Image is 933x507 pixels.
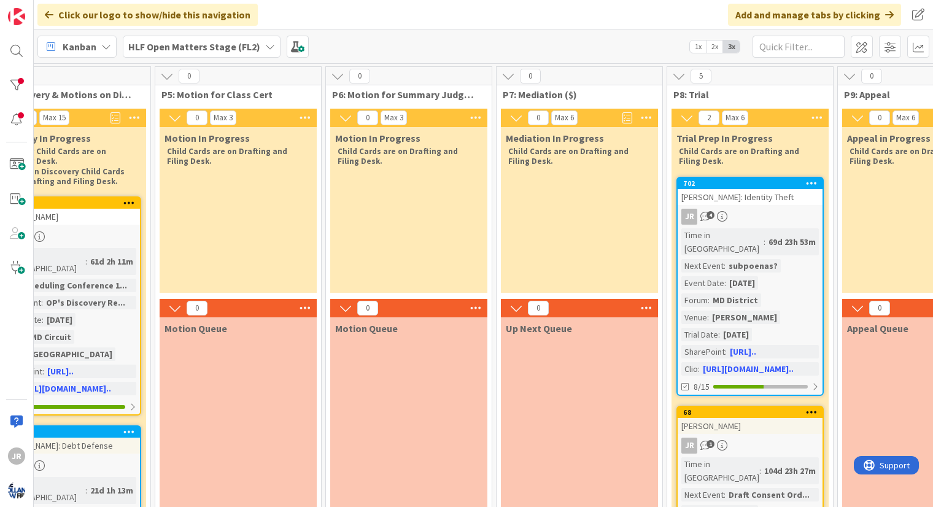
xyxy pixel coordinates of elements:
span: : [764,235,765,249]
div: Next Event [681,488,724,501]
a: [URL].. [730,346,756,357]
div: 61d 2h 11m [87,255,136,268]
div: 765 [1,428,140,436]
span: 1x [690,41,707,53]
span: : [42,365,44,378]
span: : [698,362,700,376]
div: MD District [710,293,761,307]
span: : [718,328,720,341]
div: 21d 1h 13m [87,484,136,497]
div: Max 6 [726,115,745,121]
div: Draft Consent Ord... [726,488,813,501]
span: 0 [869,301,890,315]
span: : [759,464,761,478]
span: 0 [187,110,207,125]
div: Time in [GEOGRAPHIC_DATA] [681,228,764,255]
span: 0 [357,301,378,315]
div: Venue [681,311,707,324]
div: JR [8,447,25,465]
a: [URL].. [47,366,74,377]
div: OP's Discovery Re... [43,296,128,309]
span: : [85,255,87,268]
span: 2x [707,41,723,53]
strong: Child Cards are on Drafting and Filing Desk. [679,146,801,166]
div: subpoenas? [726,259,781,273]
div: Scheduling Conference 1... [17,279,130,292]
div: [DATE] [44,313,75,327]
a: 702[PERSON_NAME]: Identity TheftJRTime in [GEOGRAPHIC_DATA]:69d 23h 53mNext Event:subpoenas?Event... [676,177,824,396]
div: [GEOGRAPHIC_DATA] [26,347,115,361]
strong: Child Cards are on Drafting and Filing Desk. [338,146,460,166]
img: avatar [8,482,25,499]
span: 0 [528,301,549,315]
div: Forum [681,293,708,307]
div: 68 [683,408,823,417]
div: [PERSON_NAME] [678,418,823,434]
span: Trial Prep In Progress [676,132,773,144]
span: Up Next Queue [506,322,572,335]
span: Appeal Queue [847,322,908,335]
div: [PERSON_NAME]: Identity Theft [678,189,823,205]
div: Add and manage tabs by clicking [728,4,901,26]
span: : [725,345,727,358]
div: Next Event [681,259,724,273]
strong: Child Cards are on Drafting and Filing Desk. [167,146,289,166]
div: JR [681,209,697,225]
div: Max 6 [896,115,915,121]
span: : [85,484,87,497]
div: 735 [1,199,140,207]
div: Trial Date [681,328,718,341]
span: 3x [723,41,740,53]
span: 8/15 [694,381,710,393]
div: Max 3 [214,115,233,121]
span: 0 [869,110,890,125]
span: : [42,313,44,327]
div: JR [681,438,697,454]
span: 0 [520,69,541,83]
img: Visit kanbanzone.com [8,8,25,25]
div: Clio [681,362,698,376]
span: 0 [179,69,199,83]
div: 104d 23h 27m [761,464,819,478]
span: Support [26,2,56,17]
div: [DATE] [720,328,752,341]
div: Event Date [681,276,724,290]
span: P7: Mediation ($) [503,88,647,101]
span: 4 [707,211,714,219]
span: 5 [691,69,711,83]
div: SharePoint [681,345,725,358]
div: Max 15 [43,115,66,121]
div: 702 [683,179,823,188]
div: 69d 23h 53m [765,235,819,249]
div: [DATE] [726,276,758,290]
span: : [707,311,709,324]
div: Time in [GEOGRAPHIC_DATA] [681,457,759,484]
span: 0 [187,301,207,315]
span: 0 [349,69,370,83]
div: Max 3 [384,115,403,121]
span: Motion Queue [165,322,227,335]
div: JR [678,438,823,454]
span: Motion In Progress [165,132,250,144]
span: : [41,296,43,309]
div: 68[PERSON_NAME] [678,407,823,434]
span: Kanban [63,39,96,54]
div: [PERSON_NAME] [709,311,780,324]
div: 68 [678,407,823,418]
span: P6: Motion for Summary Judgment ($) [332,88,476,101]
span: 0 [861,69,882,83]
span: : [724,276,726,290]
div: 702 [678,178,823,189]
a: [URL][DOMAIN_NAME].. [20,383,111,394]
span: Mediation In Progress [506,132,604,144]
input: Quick Filter... [753,36,845,58]
span: 0 [528,110,549,125]
span: Appeal in Progress [847,132,931,144]
span: 2 [699,110,719,125]
span: : [708,293,710,307]
b: HLF Open Matters Stage (FL2) [128,41,260,53]
strong: Child Cards are on Drafting and Filing Desk. [508,146,630,166]
div: Click our logo to show/hide this navigation [37,4,258,26]
span: : [724,259,726,273]
span: Motion Queue [335,322,398,335]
